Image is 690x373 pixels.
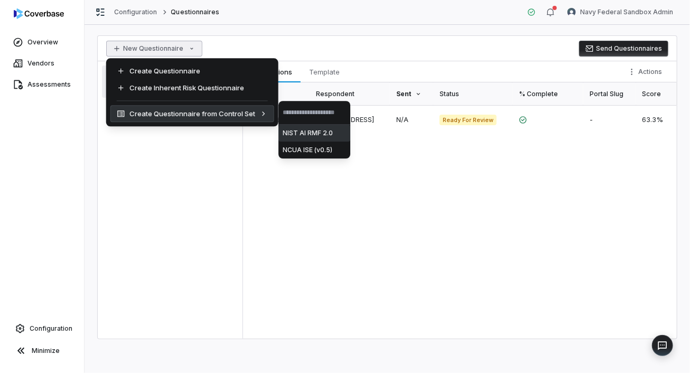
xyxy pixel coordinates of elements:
[110,105,274,122] div: Create Questionnaire from Control Set
[579,41,668,57] button: Send Questionnaires
[278,125,350,158] div: Suggestions
[283,129,333,137] span: NIST AI RMF 2.0
[110,62,274,79] div: Create Questionnaire
[283,146,332,154] span: NCUA ISE (v0.5)
[110,79,274,96] div: Create Inherent Risk Questionnaire
[106,58,278,126] div: New Questionnaire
